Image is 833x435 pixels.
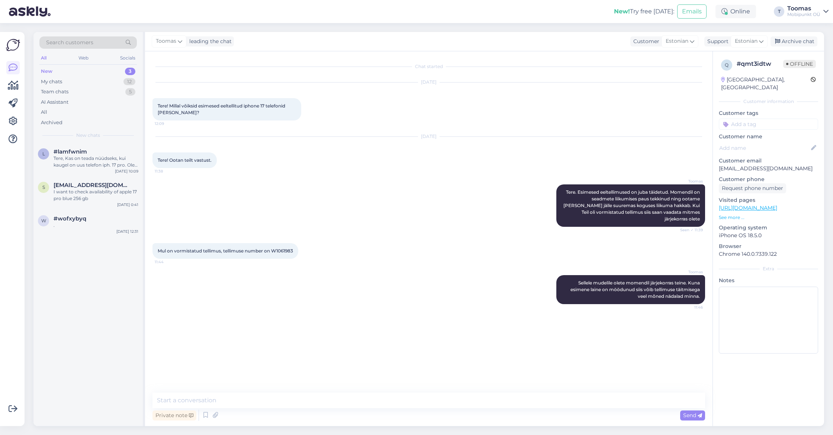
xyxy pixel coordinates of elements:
[158,248,293,254] span: Mul on vormistatud tellimus, tellimuse number on W1061983
[41,99,68,106] div: AI Assistant
[630,38,659,45] div: Customer
[54,148,87,155] span: #lamfwnim
[666,37,688,45] span: Estonian
[155,168,183,174] span: 11:38
[719,133,818,141] p: Customer name
[186,38,232,45] div: leading the chat
[119,53,137,63] div: Socials
[42,151,45,157] span: l
[77,53,90,63] div: Web
[39,53,48,63] div: All
[123,78,135,86] div: 12
[771,36,817,46] div: Archive chat
[570,280,701,299] span: Sellele mudelile olete momendil järjekorras teine. Kuna esimene laine on möödunud siis võib telli...
[675,178,703,184] span: Toomas
[41,78,62,86] div: My chats
[152,79,705,86] div: [DATE]
[787,6,829,17] a: ToomasMobipunkt OÜ
[725,62,729,68] span: q
[719,157,818,165] p: Customer email
[42,184,45,190] span: S
[46,39,93,46] span: Search customers
[116,229,138,234] div: [DATE] 12:31
[719,175,818,183] p: Customer phone
[719,98,818,105] div: Customer information
[614,8,630,15] b: New!
[675,304,703,310] span: 11:46
[41,119,62,126] div: Archived
[155,121,183,126] span: 12:09
[675,269,703,275] span: Toomas
[719,224,818,232] p: Operating system
[41,68,52,75] div: New
[54,182,131,188] span: Shubham971992@gmail.com
[41,109,47,116] div: All
[719,277,818,284] p: Notes
[683,412,702,419] span: Send
[719,165,818,173] p: [EMAIL_ADDRESS][DOMAIN_NAME]
[156,37,176,45] span: Toomas
[735,37,758,45] span: Estonian
[787,12,820,17] div: Mobipunkt OÜ
[719,214,818,221] p: See more ...
[158,157,212,163] span: Tere! Ootan teilt vastust.
[54,188,138,202] div: I want to check availability of apple 17 pro blue 256 gb
[152,63,705,70] div: Chat started
[787,6,820,12] div: Toomas
[719,204,777,211] a: [URL][DOMAIN_NAME]
[719,144,810,152] input: Add name
[152,410,196,420] div: Private note
[719,119,818,130] input: Add a tag
[115,168,138,174] div: [DATE] 10:09
[155,259,183,265] span: 11:44
[125,68,135,75] div: 3
[125,88,135,96] div: 5
[6,38,20,52] img: Askly Logo
[774,6,784,17] div: T
[715,5,756,18] div: Online
[41,88,68,96] div: Team chats
[719,232,818,239] p: iPhone OS 18.5.0
[719,109,818,117] p: Customer tags
[158,103,286,115] span: Tere! Millal võiksid esimesed eeltellitud iphone 17 telefonid [PERSON_NAME]?
[719,250,818,258] p: Chrome 140.0.7339.122
[675,227,703,233] span: Seen ✓ 11:39
[76,132,100,139] span: New chats
[54,222,138,229] div: .
[737,59,783,68] div: # qmt3idtw
[152,133,705,140] div: [DATE]
[563,189,701,222] span: Tere. Esimesed eeltellimused on juba täidetud. Momendil on seadmete liikumises paus tekkinud ning...
[54,215,86,222] span: #wofxybyq
[704,38,729,45] div: Support
[614,7,674,16] div: Try free [DATE]:
[783,60,816,68] span: Offline
[719,183,786,193] div: Request phone number
[719,242,818,250] p: Browser
[721,76,811,91] div: [GEOGRAPHIC_DATA], [GEOGRAPHIC_DATA]
[117,202,138,207] div: [DATE] 0:41
[54,155,138,168] div: Tere, Kas on teada nüüdseks, kui kaugel on uus telefon iph. 17 pro. Olen eeltellimuse teinud, kui...
[677,4,707,19] button: Emails
[41,218,46,223] span: w
[719,196,818,204] p: Visited pages
[719,265,818,272] div: Extra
